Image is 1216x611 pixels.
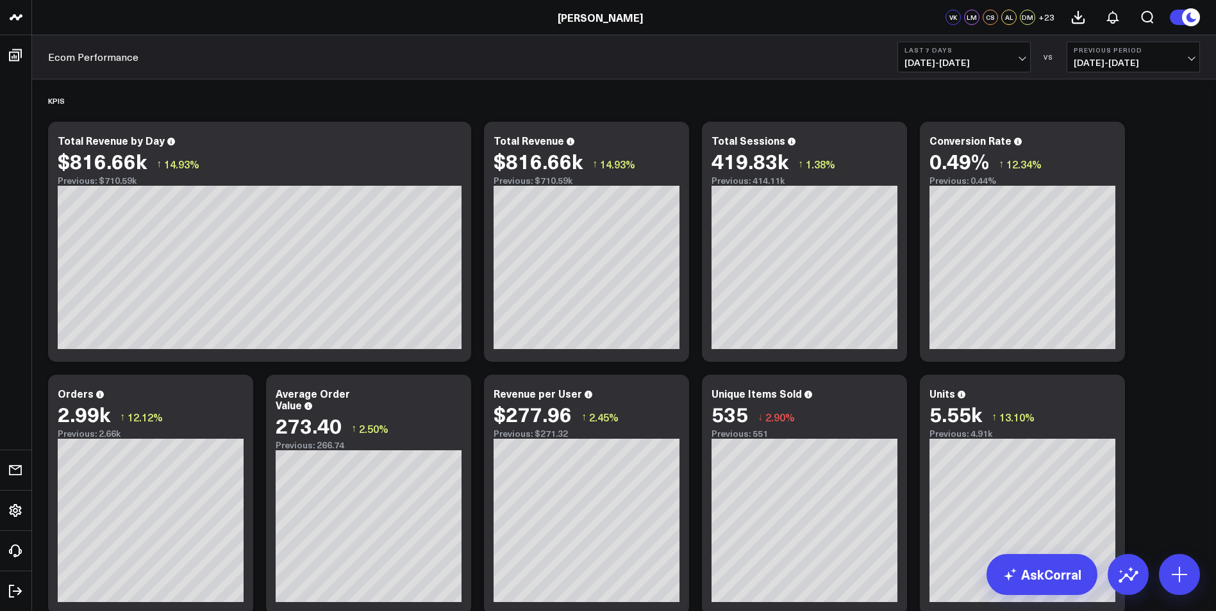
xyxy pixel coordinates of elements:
button: Previous Period[DATE]-[DATE] [1067,42,1200,72]
div: 5.55k [929,402,982,425]
div: AL [1001,10,1017,25]
span: 14.93% [600,157,635,171]
span: ↓ [758,409,763,425]
a: [PERSON_NAME] [558,10,643,24]
div: Previous: 551 [712,428,897,439]
div: Previous: 0.44% [929,175,1115,186]
span: [DATE] - [DATE] [1074,58,1193,68]
span: 12.34% [1006,157,1042,171]
b: Previous Period [1074,46,1193,54]
span: 2.45% [589,410,619,424]
div: VS [1037,53,1060,61]
div: 419.83k [712,149,788,172]
div: 273.40 [276,414,342,437]
div: VK [945,10,961,25]
span: ↑ [992,409,997,425]
div: 2.99k [58,402,110,425]
div: Previous: 414.11k [712,175,897,186]
div: DM [1020,10,1035,25]
span: + 23 [1038,13,1054,22]
a: Ecom Performance [48,50,138,64]
button: +23 [1038,10,1054,25]
div: Conversion Rate [929,133,1012,147]
span: 14.93% [164,157,199,171]
div: 535 [712,402,748,425]
div: Total Revenue [494,133,564,147]
span: ↑ [999,156,1004,172]
div: Previous: $710.59k [494,175,679,186]
div: Average Order Value [276,386,350,412]
span: ↑ [592,156,597,172]
span: ↑ [156,156,162,172]
div: Previous: 4.91k [929,428,1115,439]
span: 1.38% [806,157,835,171]
div: Total Revenue by Day [58,133,165,147]
div: Revenue per User [494,386,582,400]
div: KPIS [48,86,65,115]
div: $816.66k [494,149,583,172]
div: $277.96 [494,402,572,425]
b: Last 7 Days [904,46,1024,54]
div: $816.66k [58,149,147,172]
span: 2.90% [765,410,795,424]
span: 13.10% [999,410,1035,424]
span: [DATE] - [DATE] [904,58,1024,68]
div: Previous: 2.66k [58,428,244,439]
span: 2.50% [359,421,388,436]
button: Last 7 Days[DATE]-[DATE] [897,42,1031,72]
div: Previous: $710.59k [58,175,462,186]
div: LM [964,10,979,25]
div: 0.49% [929,149,989,172]
a: AskCorral [987,554,1097,595]
div: Unique Items Sold [712,386,802,400]
div: Previous: $271.32 [494,428,679,439]
span: ↑ [120,409,125,425]
div: Previous: 266.74 [276,440,462,450]
div: Units [929,386,955,400]
div: Orders [58,386,94,400]
div: CS [983,10,998,25]
span: ↑ [351,420,356,437]
span: 12.12% [128,410,163,424]
div: Total Sessions [712,133,785,147]
span: ↑ [798,156,803,172]
span: ↑ [581,409,587,425]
